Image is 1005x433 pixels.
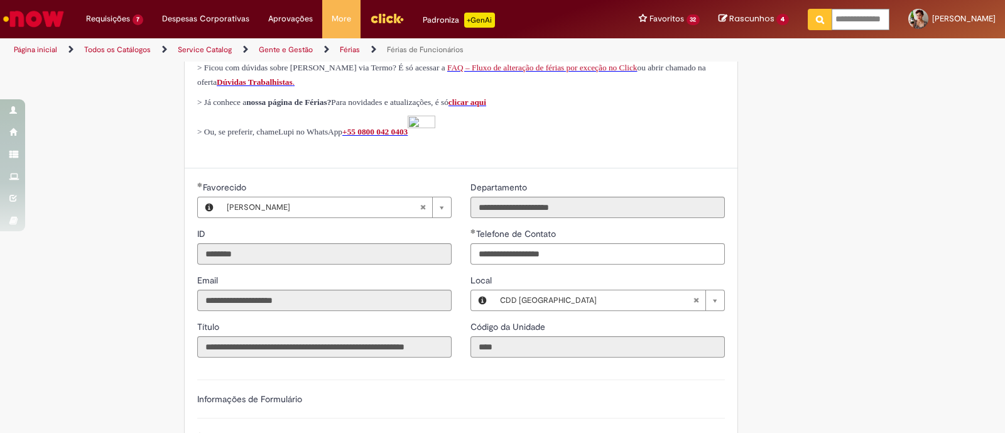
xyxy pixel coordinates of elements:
[178,45,232,55] a: Service Catalog
[197,393,302,405] label: Informações de Formulário
[719,13,789,25] a: Rascunhos
[470,336,725,358] input: Código da Unidade
[197,336,452,358] input: Título
[227,197,420,217] span: [PERSON_NAME]
[14,45,57,55] a: Página inicial
[268,13,313,25] span: Aprovações
[84,45,151,55] a: Todos os Catálogos
[447,63,638,72] span: FAQ – Fluxo de alteração de férias por exceção no Click
[332,13,351,25] span: More
[197,227,208,240] label: Somente leitura - ID
[687,14,700,25] span: 32
[1,6,66,31] img: ServiceNow
[370,9,404,28] img: click_logo_yellow_360x200.png
[423,13,495,28] div: Padroniza
[470,197,725,218] input: Departamento
[342,126,435,136] a: +55 0800 042 0403
[203,182,249,193] span: Necessários - Favorecido
[494,290,724,310] a: CDD [GEOGRAPHIC_DATA]Limpar campo Local
[448,97,486,107] a: clicar aqui
[447,62,638,72] a: FAQ – Fluxo de alteração de férias por exceção no Click
[278,127,342,136] span: Lupi no WhatsApp
[340,45,360,55] a: Férias
[471,290,494,310] button: Local, Visualizar este registro CDD Brasília
[808,9,832,30] button: Pesquisar
[470,243,725,265] input: Telefone de Contato
[470,229,476,234] span: Obrigatório Preenchido
[470,182,530,193] span: Somente leitura - Departamento
[197,290,452,311] input: Email
[197,63,445,72] span: > Ficou com dúvidas sobre [PERSON_NAME] via Termo? É só acessar a
[932,13,996,24] span: [PERSON_NAME]
[197,321,222,333] label: Somente leitura - Título
[293,77,295,87] span: .
[776,14,789,25] span: 4
[470,275,494,286] span: Local
[86,13,130,25] span: Requisições
[197,63,706,87] span: ou abrir chamado na oferta
[198,197,220,217] button: Favorecido, Visualizar este registro Bruna Souza De Siqueira
[197,274,220,287] label: Somente leitura - Email
[197,275,220,286] span: Somente leitura - Email
[220,197,451,217] a: [PERSON_NAME]Limpar campo Favorecido
[162,13,249,25] span: Despesas Corporativas
[197,182,203,187] span: Obrigatório Preenchido
[687,290,705,310] abbr: Limpar campo Local
[387,45,464,55] a: Férias de Funcionários
[133,14,143,25] span: 7
[259,45,313,55] a: Gente e Gestão
[197,97,486,107] span: > Já conhece a Para novidades e atualizações, é só
[197,321,222,332] span: Somente leitura - Título
[217,76,295,87] a: Dúvidas Trabalhistas.
[470,321,548,332] span: Somente leitura - Código da Unidade
[470,181,530,194] label: Somente leitura - Departamento
[476,228,558,239] span: Telefone de Contato
[464,13,495,28] p: +GenAi
[197,243,452,265] input: ID
[9,38,661,62] ul: Trilhas de página
[413,197,432,217] abbr: Limpar campo Favorecido
[729,13,774,25] span: Rascunhos
[470,321,548,333] label: Somente leitura - Código da Unidade
[197,228,208,239] span: Somente leitura - ID
[197,127,278,136] span: > Ou, se preferir, chame
[408,116,435,149] img: sys_attachment.do
[217,77,293,87] span: Dúvidas Trabalhistas
[500,290,693,310] span: CDD [GEOGRAPHIC_DATA]
[342,127,408,136] span: +55 0800 042 0403
[649,13,684,25] span: Favoritos
[246,97,331,107] strong: nossa página de Férias?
